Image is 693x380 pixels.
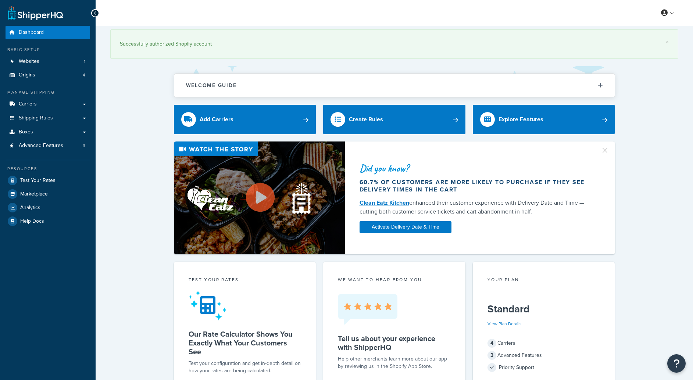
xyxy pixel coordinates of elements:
div: 60.7% of customers are more likely to purchase if they see delivery times in the cart [360,179,592,193]
div: Test your configuration and get in-depth detail on how your rates are being calculated. [189,360,301,374]
li: Origins [6,68,90,82]
p: we want to hear from you [338,276,451,283]
a: Activate Delivery Date & Time [360,221,451,233]
div: Carriers [487,338,600,348]
span: 3 [487,351,496,360]
a: Origins4 [6,68,90,82]
h5: Tell us about your experience with ShipperHQ [338,334,451,352]
span: 1 [84,58,85,65]
div: Priority Support [487,362,600,373]
div: Basic Setup [6,47,90,53]
span: Marketplace [20,191,48,197]
div: Create Rules [349,114,383,125]
a: Advanced Features3 [6,139,90,153]
span: Boxes [19,129,33,135]
a: Dashboard [6,26,90,39]
span: 4 [487,339,496,348]
a: Analytics [6,201,90,214]
a: Boxes [6,125,90,139]
a: Explore Features [473,105,615,134]
div: Manage Shipping [6,89,90,96]
div: enhanced their customer experience with Delivery Date and Time — cutting both customer service ti... [360,198,592,216]
a: Add Carriers [174,105,316,134]
span: Analytics [20,205,40,211]
div: Your Plan [487,276,600,285]
a: Test Your Rates [6,174,90,187]
button: Welcome Guide [174,74,615,97]
span: Shipping Rules [19,115,53,121]
button: Open Resource Center [667,354,686,373]
a: Clean Eatz Kitchen [360,198,409,207]
div: Advanced Features [487,350,600,361]
div: Explore Features [499,114,543,125]
img: Video thumbnail [174,141,345,254]
h2: Welcome Guide [186,83,237,88]
h5: Our Rate Calculator Shows You Exactly What Your Customers See [189,330,301,356]
a: Websites1 [6,55,90,68]
p: Help other merchants learn more about our app by reviewing us in the Shopify App Store. [338,355,451,370]
span: Origins [19,72,35,78]
span: 4 [83,72,85,78]
div: Successfully authorized Shopify account [120,39,669,49]
a: Shipping Rules [6,111,90,125]
span: Help Docs [20,218,44,225]
a: Help Docs [6,215,90,228]
span: Websites [19,58,39,65]
span: Test Your Rates [20,178,56,184]
span: Carriers [19,101,37,107]
a: View Plan Details [487,320,522,327]
a: Marketplace [6,187,90,201]
a: Carriers [6,97,90,111]
div: Did you know? [360,163,592,173]
li: Advanced Features [6,139,90,153]
div: Add Carriers [200,114,233,125]
span: Dashboard [19,29,44,36]
a: Create Rules [323,105,465,134]
div: Resources [6,166,90,172]
a: × [666,39,669,45]
span: 3 [83,143,85,149]
div: Test your rates [189,276,301,285]
li: Websites [6,55,90,68]
span: Advanced Features [19,143,63,149]
h5: Standard [487,303,600,315]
